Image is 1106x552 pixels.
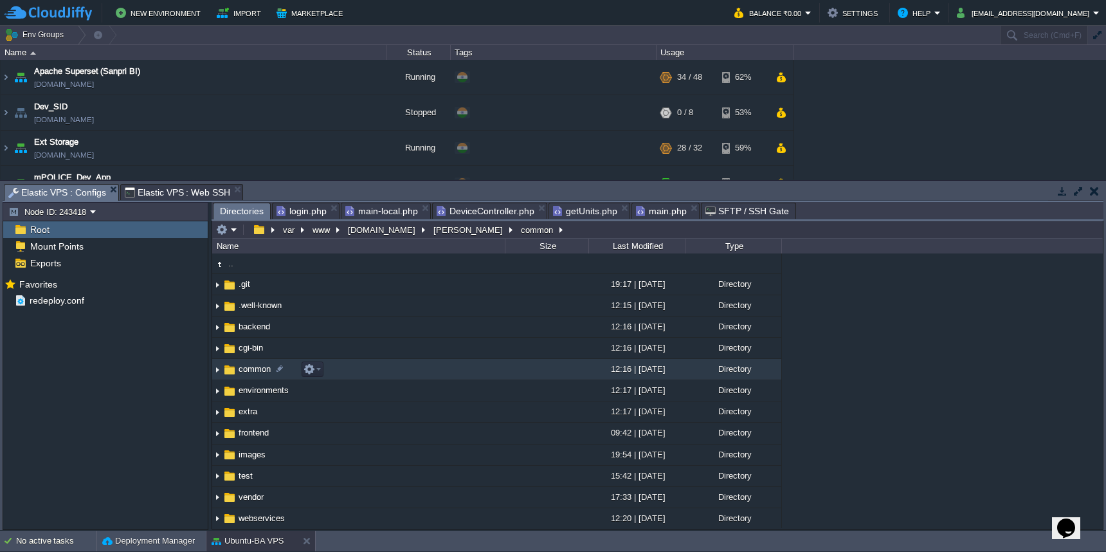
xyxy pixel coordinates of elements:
span: mPOLICE_Dev_App [34,171,111,184]
div: 12:17 | [DATE] [588,401,685,421]
span: [DOMAIN_NAME] [34,149,94,161]
button: Settings [828,5,882,21]
button: Env Groups [5,26,68,44]
a: Favorites [17,279,59,290]
img: AMDAwAAAACH5BAEAAAAALAAAAAABAAEAAAICRAEAOw== [12,166,30,201]
div: 15:42 | [DATE] [588,466,685,486]
a: Ext Storage [34,136,78,149]
div: Status [387,45,450,60]
a: .git [237,279,252,290]
div: Last Modified [590,239,685,253]
a: Exports [28,257,63,269]
div: Running [386,60,451,95]
img: AMDAwAAAACH5BAEAAAAALAAAAAABAAEAAAICRAEAOw== [212,488,222,508]
div: No active tasks [16,531,96,551]
button: www [311,224,333,235]
img: AMDAwAAAACH5BAEAAAAALAAAAAABAAEAAAICRAEAOw== [12,60,30,95]
a: test [237,470,255,481]
div: Directory [685,380,781,400]
span: frontend [237,427,271,438]
img: AMDAwAAAACH5BAEAAAAALAAAAAABAAEAAAICRAEAOw== [212,360,222,380]
a: Apache Superset (Sanpri BI) [34,65,140,78]
div: 0 / 8 [677,95,693,130]
img: AMDAwAAAACH5BAEAAAAALAAAAAABAAEAAAICRAEAOw== [222,448,237,462]
div: Name [1,45,386,60]
a: webservices [237,513,287,524]
a: Mount Points [28,241,86,252]
span: getUnits.php [553,203,617,219]
a: .well-known [237,300,284,311]
img: AMDAwAAAACH5BAEAAAAALAAAAAABAAEAAAICRAEAOw== [212,445,222,465]
div: Directory [685,466,781,486]
li: /var/www/sevarth.in.net/api/frontend/views/site/login.php [272,203,340,219]
img: AMDAwAAAACH5BAEAAAAALAAAAAABAAEAAAICRAEAOw== [222,342,237,356]
span: .. [226,258,235,269]
div: 83% [722,166,764,201]
button: Node ID: 243418 [8,206,90,217]
div: Name [213,239,505,253]
button: Balance ₹0.00 [734,5,805,21]
button: [EMAIL_ADDRESS][DOMAIN_NAME] [957,5,1093,21]
div: 12:15 | [DATE] [588,295,685,315]
span: cgi-bin [237,342,265,353]
a: environments [237,385,291,396]
img: AMDAwAAAACH5BAEAAAAALAAAAAABAAEAAAICRAEAOw== [212,424,222,444]
img: AMDAwAAAACH5BAEAAAAALAAAAAABAAEAAAICRAEAOw== [222,278,237,292]
div: Tags [451,45,656,60]
div: 28 / 32 [677,131,702,165]
img: AMDAwAAAACH5BAEAAAAALAAAAAABAAEAAAICRAEAOw== [222,490,237,504]
div: 12:20 | [DATE] [588,508,685,528]
button: Import [217,5,265,21]
li: /var/www/sevarth.in.net/Yatharth/frontend/web/hrms_webservices/getUnits.php [548,203,630,219]
img: AMDAwAAAACH5BAEAAAAALAAAAAABAAEAAAICRAEAOw== [1,95,11,130]
button: Ubuntu-BA VPS [212,535,284,547]
img: AMDAwAAAACH5BAEAAAAALAAAAAABAAEAAAICRAEAOw== [1,60,11,95]
img: AMDAwAAAACH5BAEAAAAALAAAAAABAAEAAAICRAEAOw== [1,166,11,201]
div: 12:16 | [DATE] [588,317,685,336]
img: CloudJiffy [5,5,92,21]
span: main-local.php [345,203,418,219]
div: Directory [685,274,781,294]
span: common [237,363,273,374]
a: vendor [237,492,266,502]
div: Running [386,166,451,201]
input: Click to enter the path [212,221,1103,239]
li: /var/www/sevarth.in.net/api/common/config/main-local.php [341,203,431,219]
div: Directory [685,338,781,358]
img: AMDAwAAAACH5BAEAAAAALAAAAAABAAEAAAICRAEAOw== [222,299,237,313]
div: 17:33 | [DATE] [588,487,685,507]
div: Directory [685,445,781,465]
a: extra [237,406,259,417]
button: Help [898,5,934,21]
div: 12:16 | [DATE] [588,338,685,358]
div: 09:42 | [DATE] [588,423,685,443]
div: Directory [685,423,781,443]
img: AMDAwAAAACH5BAEAAAAALAAAAAABAAEAAAICRAEAOw== [212,466,222,486]
li: /var/www/sevarth.in.net/Yatharth/frontend/controllers/DeviceController.php [432,203,547,219]
img: AMDAwAAAACH5BAEAAAAALAAAAAABAAEAAAICRAEAOw== [212,338,222,358]
img: AMDAwAAAACH5BAEAAAAALAAAAAABAAEAAAICRAEAOw== [212,509,222,529]
img: AMDAwAAAACH5BAEAAAAALAAAAAABAAEAAAICRAEAOw== [212,402,222,422]
img: AMDAwAAAACH5BAEAAAAALAAAAAABAAEAAAICRAEAOw== [222,363,237,377]
button: [DOMAIN_NAME] [346,224,419,235]
img: AMDAwAAAACH5BAEAAAAALAAAAAABAAEAAAICRAEAOw== [222,427,237,441]
img: AMDAwAAAACH5BAEAAAAALAAAAAABAAEAAAICRAEAOw== [212,381,222,401]
div: Directory [685,317,781,336]
img: AMDAwAAAACH5BAEAAAAALAAAAAABAAEAAAICRAEAOw== [212,257,226,271]
span: backend [237,321,272,332]
img: AMDAwAAAACH5BAEAAAAALAAAAAABAAEAAAICRAEAOw== [222,384,237,398]
span: DeviceController.php [437,203,534,219]
div: 53% [722,95,764,130]
span: main.php [636,203,687,219]
a: images [237,449,267,460]
a: [DOMAIN_NAME] [34,113,94,126]
span: Dev_SID [34,100,68,113]
img: AMDAwAAAACH5BAEAAAAALAAAAAABAAEAAAICRAEAOw== [12,131,30,165]
iframe: chat widget [1052,501,1093,539]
